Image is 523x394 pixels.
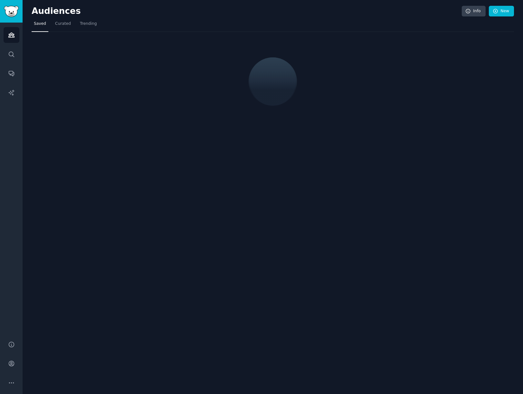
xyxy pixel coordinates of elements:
[462,6,486,17] a: Info
[53,19,73,32] a: Curated
[80,21,97,27] span: Trending
[4,6,19,17] img: GummySearch logo
[55,21,71,27] span: Curated
[489,6,514,17] a: New
[32,6,462,16] h2: Audiences
[34,21,46,27] span: Saved
[78,19,99,32] a: Trending
[32,19,48,32] a: Saved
